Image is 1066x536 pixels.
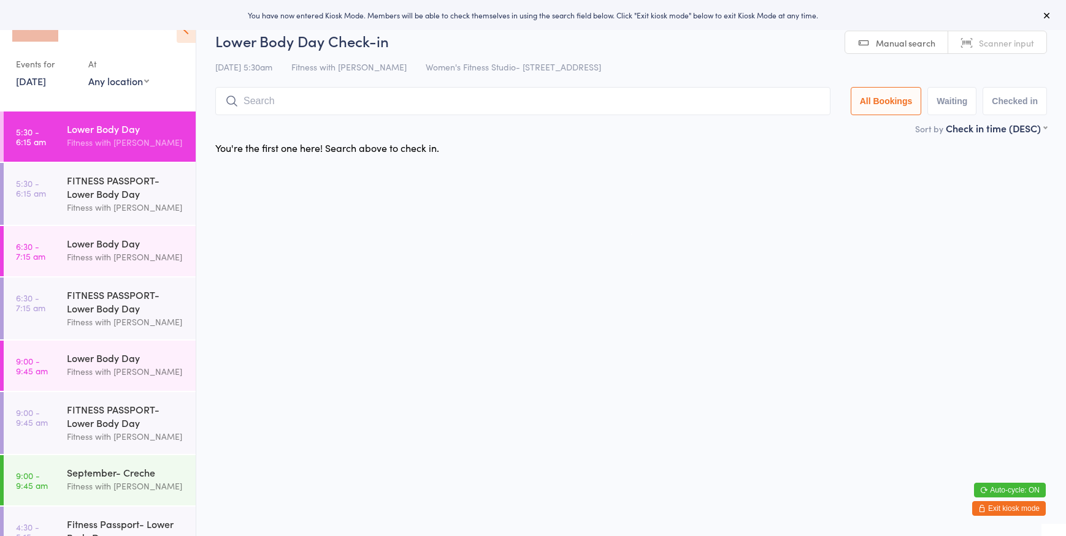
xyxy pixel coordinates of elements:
button: Checked in [983,87,1047,115]
div: Check in time (DESC) [946,121,1047,135]
div: September- Creche [67,466,185,479]
div: Fitness with [PERSON_NAME] [67,364,185,379]
div: Fitness with [PERSON_NAME] [67,315,185,329]
div: You're the first one here! Search above to check in. [215,141,439,154]
span: [DATE] 5:30am [215,61,272,73]
div: Fitness with [PERSON_NAME] [67,200,185,214]
div: FITNESS PASSPORT- Lower Body Day [67,402,185,429]
div: Fitness with [PERSON_NAME] [67,479,185,493]
span: Fitness with [PERSON_NAME] [291,61,407,73]
button: Exit kiosk mode [972,501,1046,516]
div: Fitness with [PERSON_NAME] [67,429,185,444]
span: Manual search [876,37,935,49]
div: Lower Body Day [67,236,185,250]
time: 5:30 - 6:15 am [16,178,46,198]
div: Lower Body Day [67,122,185,135]
a: 9:00 -9:45 amSeptember- CrecheFitness with [PERSON_NAME] [4,455,196,505]
div: Fitness with [PERSON_NAME] [67,135,185,149]
button: Waiting [927,87,976,115]
div: FITNESS PASSPORT- Lower Body Day [67,288,185,315]
div: FITNESS PASSPORT- Lower Body Day [67,173,185,200]
time: 5:30 - 6:15 am [16,127,46,146]
div: Events for [16,54,76,74]
span: Scanner input [979,37,1034,49]
button: Auto-cycle: ON [974,483,1046,497]
a: 5:30 -6:15 amFITNESS PASSPORT- Lower Body DayFitness with [PERSON_NAME] [4,163,196,225]
a: 9:00 -9:45 amFITNESS PASSPORT- Lower Body DayFitness with [PERSON_NAME] [4,392,196,454]
div: Lower Body Day [67,351,185,364]
time: 9:00 - 9:45 am [16,470,48,490]
time: 9:00 - 9:45 am [16,356,48,376]
div: Fitness with [PERSON_NAME] [67,250,185,264]
time: 6:30 - 7:15 am [16,293,45,312]
input: Search [215,87,830,115]
div: You have now entered Kiosk Mode. Members will be able to check themselves in using the search fie... [20,10,1046,20]
label: Sort by [915,123,943,135]
a: 6:30 -7:15 amFITNESS PASSPORT- Lower Body DayFitness with [PERSON_NAME] [4,277,196,339]
a: 6:30 -7:15 amLower Body DayFitness with [PERSON_NAME] [4,226,196,276]
a: 9:00 -9:45 amLower Body DayFitness with [PERSON_NAME] [4,341,196,391]
time: 9:00 - 9:45 am [16,407,48,427]
div: Any location [88,74,149,88]
button: All Bookings [851,87,922,115]
a: 5:30 -6:15 amLower Body DayFitness with [PERSON_NAME] [4,111,196,162]
time: 6:30 - 7:15 am [16,241,45,261]
h2: Lower Body Day Check-in [215,31,1047,51]
a: [DATE] [16,74,46,88]
span: Women's Fitness Studio- [STREET_ADDRESS] [426,61,601,73]
div: At [88,54,149,74]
